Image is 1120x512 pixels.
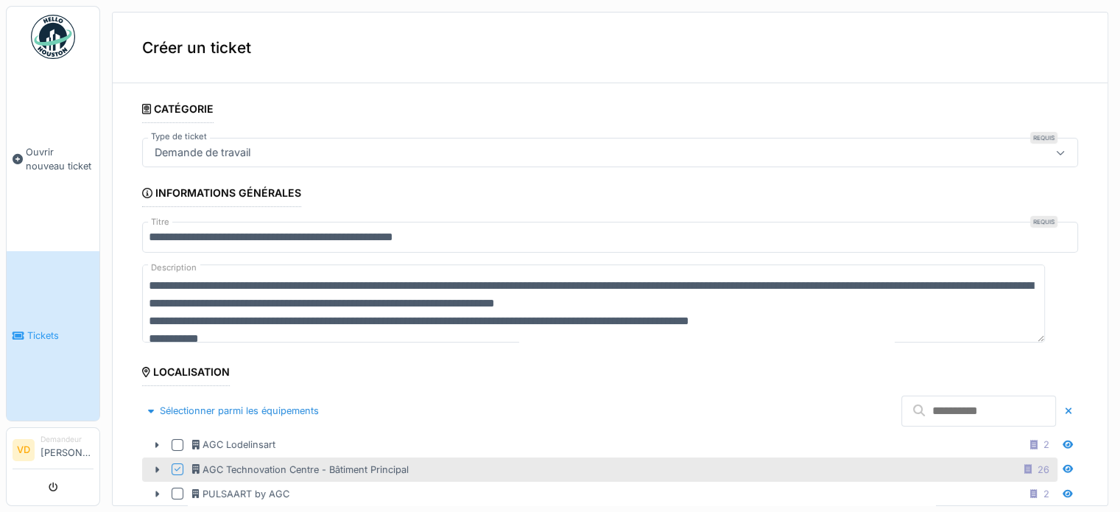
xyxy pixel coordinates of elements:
[192,463,409,477] div: AGC Technovation Centre - Bâtiment Principal
[1038,463,1049,477] div: 26
[113,13,1107,83] div: Créer un ticket
[27,329,94,343] span: Tickets
[1043,487,1049,501] div: 2
[31,15,75,59] img: Badge_color-CXgf-gQk.svg
[26,145,94,173] span: Ouvrir nouveau ticket
[1043,438,1049,452] div: 2
[149,144,256,161] div: Demande de travail
[7,67,99,251] a: Ouvrir nouveau ticket
[1030,132,1057,144] div: Requis
[142,98,214,123] div: Catégorie
[13,439,35,461] li: VD
[142,182,301,207] div: Informations générales
[7,251,99,421] a: Tickets
[142,401,325,421] div: Sélectionner parmi les équipements
[192,438,275,452] div: AGC Lodelinsart
[148,216,172,228] label: Titre
[148,130,210,143] label: Type de ticket
[148,259,200,277] label: Description
[40,434,94,445] div: Demandeur
[192,487,289,501] div: PULSAART by AGC
[1030,216,1057,228] div: Requis
[13,434,94,469] a: VD Demandeur[PERSON_NAME]
[142,361,230,386] div: Localisation
[40,434,94,466] li: [PERSON_NAME]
